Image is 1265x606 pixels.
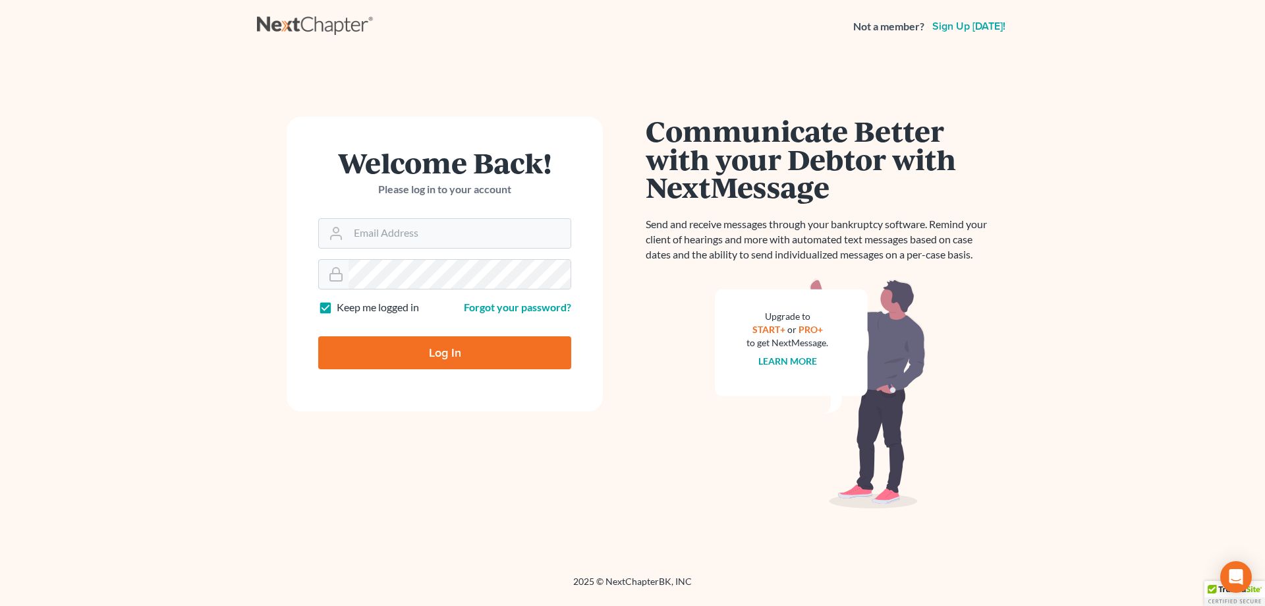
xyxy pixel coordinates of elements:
[787,324,797,335] span: or
[746,310,828,323] div: Upgrade to
[853,19,924,34] strong: Not a member?
[1204,581,1265,606] div: TrustedSite Certified
[758,355,817,367] a: Learn more
[318,182,571,197] p: Please log in to your account
[752,324,785,335] a: START+
[349,219,571,248] input: Email Address
[746,336,828,349] div: to get NextMessage.
[257,575,1008,599] div: 2025 © NextChapterBK, INC
[1220,561,1252,593] div: Open Intercom Messenger
[337,300,419,315] label: Keep me logged in
[646,117,995,201] h1: Communicate Better with your Debtor with NextMessage
[799,324,823,335] a: PRO+
[715,278,926,509] img: nextmessage_bg-59042aed3d76b12b5cd301f8e5b87938c9018125f34e5fa2b7a6b67550977c72.svg
[464,301,571,313] a: Forgot your password?
[646,217,995,262] p: Send and receive messages through your bankruptcy software. Remind your client of hearings and mo...
[318,148,571,177] h1: Welcome Back!
[318,336,571,369] input: Log In
[930,21,1008,32] a: Sign up [DATE]!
